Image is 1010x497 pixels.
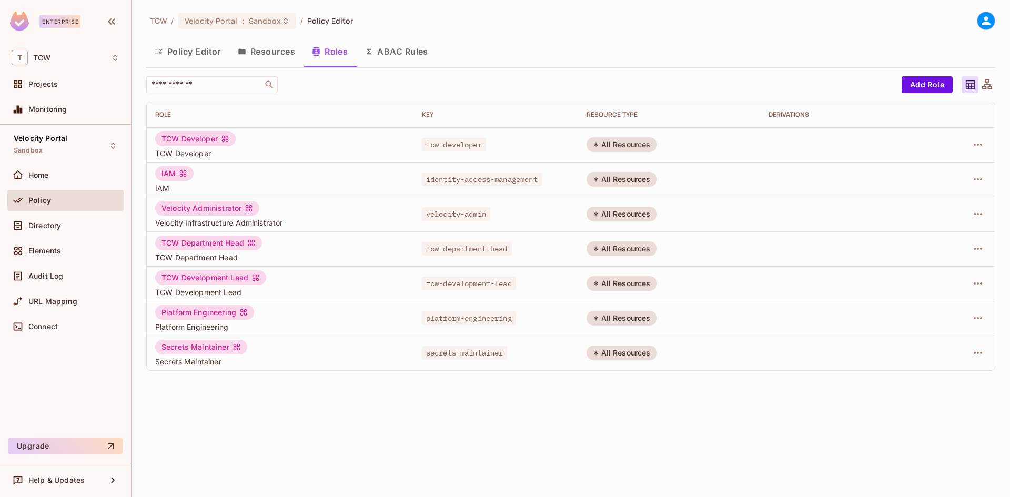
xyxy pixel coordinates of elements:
span: tcw-development-lead [422,277,516,290]
div: TCW Development Lead [155,270,266,285]
span: platform-engineering [422,311,516,325]
span: Velocity Portal [14,134,67,143]
span: T [12,50,28,65]
span: Sandbox [14,146,43,155]
span: Elements [28,247,61,255]
span: Secrets Maintainer [155,357,405,367]
div: All Resources [587,172,657,187]
span: secrets-maintainer [422,346,508,360]
span: IAM [155,183,405,193]
span: Help & Updates [28,476,85,484]
div: IAM [155,166,194,181]
span: tcw-department-head [422,242,512,256]
span: TCW Developer [155,148,405,158]
span: Workspace: TCW [33,54,50,62]
div: Secrets Maintainer [155,340,247,354]
span: Monitoring [28,105,67,114]
span: Platform Engineering [155,322,405,332]
div: RESOURCE TYPE [587,110,752,119]
span: Velocity Infrastructure Administrator [155,218,405,228]
div: All Resources [587,241,657,256]
span: Home [28,171,49,179]
div: Derivations [769,110,916,119]
div: Enterprise [39,15,80,28]
span: Projects [28,80,58,88]
button: Add Role [902,76,953,93]
span: the active workspace [150,16,167,26]
li: / [300,16,303,26]
button: Policy Editor [146,38,229,65]
div: TCW Developer [155,131,236,146]
button: Upgrade [8,438,123,454]
span: identity-access-management [422,173,542,186]
div: All Resources [587,207,657,221]
div: Velocity Administrator [155,201,259,216]
span: Directory [28,221,61,230]
div: All Resources [587,137,657,152]
span: TCW Department Head [155,252,405,262]
button: Resources [229,38,304,65]
span: : [241,17,245,25]
span: tcw-developer [422,138,486,151]
div: All Resources [587,311,657,326]
img: SReyMgAAAABJRU5ErkJggg== [10,12,29,31]
span: Sandbox [249,16,281,26]
div: TCW Department Head [155,236,262,250]
span: TCW Development Lead [155,287,405,297]
div: All Resources [587,346,657,360]
button: ABAC Rules [356,38,437,65]
span: Audit Log [28,272,63,280]
div: All Resources [587,276,657,291]
span: Policy Editor [307,16,353,26]
span: Policy [28,196,51,205]
span: velocity-admin [422,207,490,221]
span: URL Mapping [28,297,77,306]
span: Velocity Portal [185,16,238,26]
span: Connect [28,322,58,331]
button: Roles [304,38,356,65]
li: / [171,16,174,26]
div: Key [422,110,570,119]
div: Platform Engineering [155,305,254,320]
div: Role [155,110,405,119]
